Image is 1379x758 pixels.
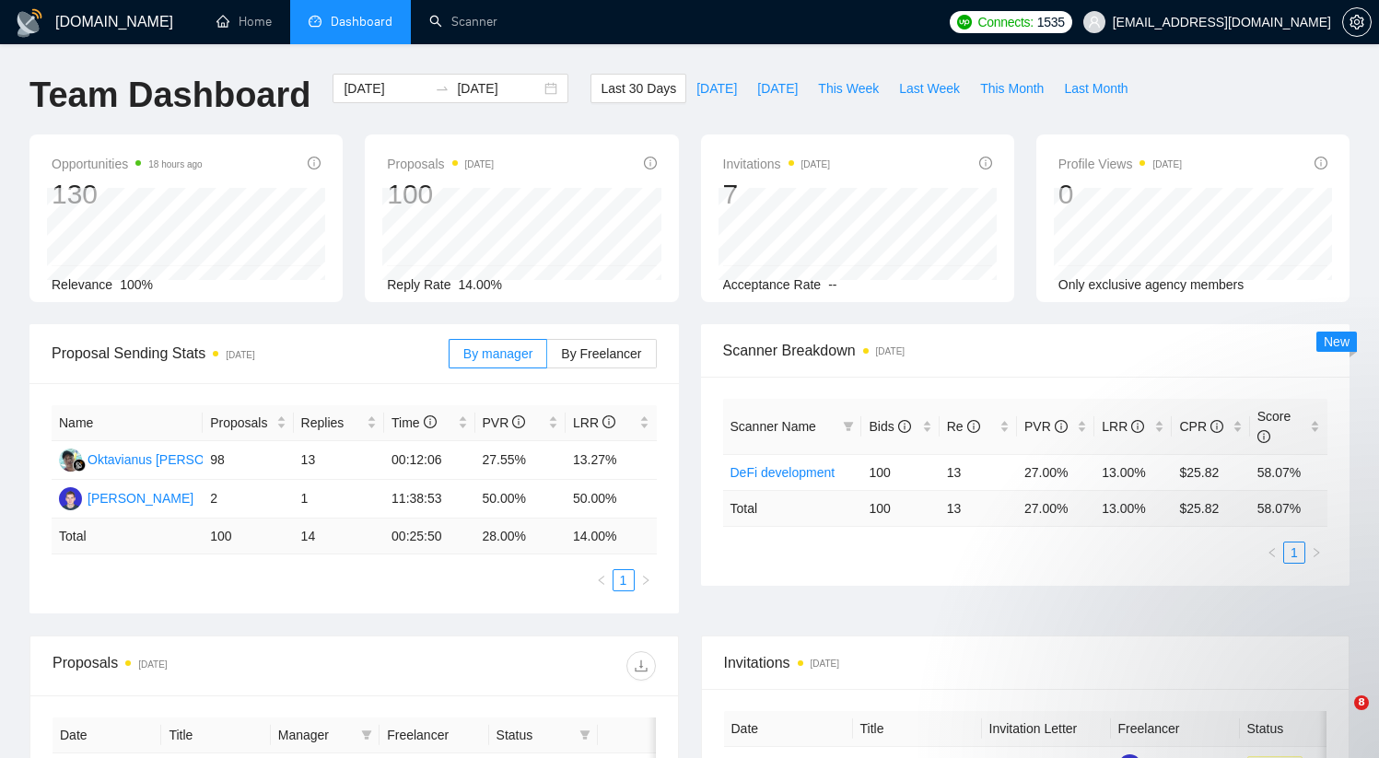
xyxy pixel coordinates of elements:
[723,339,1328,362] span: Scanner Breakdown
[970,74,1054,103] button: This Month
[1343,15,1371,29] span: setting
[1257,409,1291,444] span: Score
[1342,15,1372,29] a: setting
[52,342,449,365] span: Proposal Sending Stats
[723,153,831,175] span: Invitations
[723,490,862,526] td: Total
[59,451,293,466] a: OOOktavianus [PERSON_NAME] Tape
[59,490,193,505] a: MV[PERSON_NAME]
[301,413,363,433] span: Replies
[1257,430,1270,443] span: info-circle
[161,717,270,753] th: Title
[1131,420,1144,433] span: info-circle
[465,159,494,169] time: [DATE]
[1037,12,1065,32] span: 1535
[723,177,831,212] div: 7
[566,519,657,554] td: 14.00 %
[53,651,354,681] div: Proposals
[1305,542,1327,564] li: Next Page
[361,729,372,741] span: filter
[59,449,82,472] img: OO
[1094,454,1172,490] td: 13.00%
[980,78,1044,99] span: This Month
[387,177,494,212] div: 100
[724,711,853,747] th: Date
[1283,542,1305,564] li: 1
[384,519,474,554] td: 00:25:50
[29,74,310,117] h1: Team Dashboard
[1284,542,1304,563] a: 1
[1111,711,1240,747] th: Freelancer
[957,15,972,29] img: upwork-logo.png
[635,569,657,591] li: Next Page
[435,81,450,96] span: to
[475,480,566,519] td: 50.00%
[1172,454,1249,490] td: $25.82
[724,651,1327,674] span: Invitations
[53,717,161,753] th: Date
[940,490,1017,526] td: 13
[88,488,193,508] div: [PERSON_NAME]
[979,157,992,169] span: info-circle
[15,8,44,38] img: logo
[512,415,525,428] span: info-circle
[463,346,532,361] span: By manager
[1354,695,1369,710] span: 8
[590,74,686,103] button: Last 30 Days
[596,575,607,586] span: left
[203,441,293,480] td: 98
[52,519,203,554] td: Total
[435,81,450,96] span: swap-right
[497,725,572,745] span: Status
[843,421,854,432] span: filter
[576,721,594,749] span: filter
[947,419,980,434] span: Re
[387,277,450,292] span: Reply Rate
[853,711,982,747] th: Title
[309,15,321,28] span: dashboard
[1261,542,1283,564] button: left
[1024,419,1068,434] span: PVR
[52,277,112,292] span: Relevance
[579,729,590,741] span: filter
[1210,420,1223,433] span: info-circle
[1250,490,1327,526] td: 58.07 %
[627,659,655,673] span: download
[1017,454,1094,490] td: 27.00%
[808,74,889,103] button: This Week
[210,413,272,433] span: Proposals
[839,413,858,440] span: filter
[601,78,676,99] span: Last 30 Days
[1315,157,1327,169] span: info-circle
[590,569,613,591] li: Previous Page
[818,78,879,99] span: This Week
[869,419,910,434] span: Bids
[1250,454,1327,490] td: 58.07%
[424,415,437,428] span: info-circle
[801,159,830,169] time: [DATE]
[475,441,566,480] td: 27.55%
[1102,419,1144,434] span: LRR
[747,74,808,103] button: [DATE]
[626,651,656,681] button: download
[898,420,911,433] span: info-circle
[271,717,380,753] th: Manager
[384,441,474,480] td: 00:12:06
[1305,542,1327,564] button: right
[203,405,293,441] th: Proposals
[613,569,635,591] li: 1
[1055,420,1068,433] span: info-circle
[1058,153,1182,175] span: Profile Views
[861,490,939,526] td: 100
[429,14,497,29] a: searchScanner
[331,14,392,29] span: Dashboard
[59,487,82,510] img: MV
[940,454,1017,490] td: 13
[294,480,384,519] td: 1
[561,346,641,361] span: By Freelancer
[1094,490,1172,526] td: 13.00 %
[899,78,960,99] span: Last Week
[483,415,526,430] span: PVR
[1342,7,1372,37] button: setting
[148,159,202,169] time: 18 hours ago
